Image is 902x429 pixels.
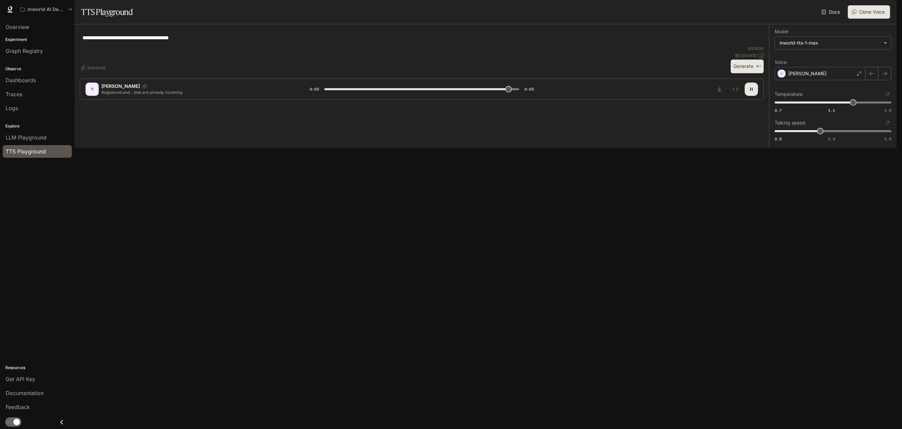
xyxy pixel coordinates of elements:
button: Generate⌘⏎ [731,60,764,73]
span: 1.5 [884,136,891,142]
p: $ 0.000430 [735,53,757,58]
div: inworld-tts-1-max [775,37,891,49]
p: [PERSON_NAME] [101,83,140,90]
button: Copy Voice ID [140,84,149,88]
button: Reset to default [884,91,891,98]
p: Inworld AI Demos [28,7,65,12]
span: 0:03 [310,86,319,93]
p: Talking speed [775,120,805,125]
span: 1.5 [884,107,891,113]
div: C [87,84,97,95]
span: 1.1 [828,107,835,113]
p: Temperature [775,92,803,97]
button: Reset to default [884,119,891,126]
p: 43 / 1000 [748,46,764,51]
span: 0.5 [775,136,782,142]
button: Inspect [729,83,742,96]
button: Shortcuts [80,63,108,73]
h1: TTS Playground [81,5,133,19]
p: ⌘⏎ [756,65,761,69]
p: Registered and... bids are already incoming [101,90,294,95]
span: 0:03 [525,86,534,93]
button: Download audio [713,83,726,96]
span: 0.7 [775,107,782,113]
button: Clone Voice [848,5,890,19]
p: [PERSON_NAME] [788,70,827,77]
span: 1.0 [828,136,835,142]
p: Voice [775,60,787,65]
div: inworld-tts-1-max [780,40,880,46]
a: Docs [820,5,842,19]
button: All workspaces [17,3,75,16]
p: Model [775,29,788,34]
